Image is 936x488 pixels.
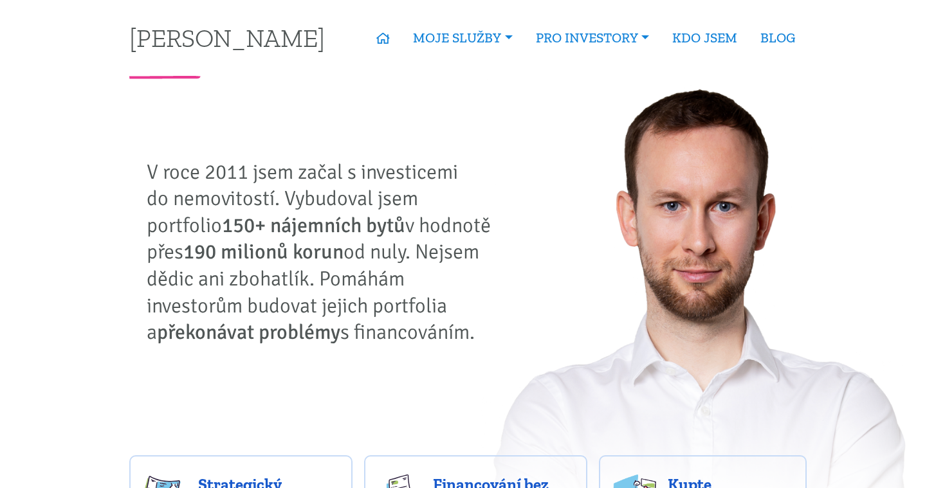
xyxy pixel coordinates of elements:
strong: překonávat problémy [157,320,340,345]
a: PRO INVESTORY [524,23,661,53]
p: V roce 2011 jsem začal s investicemi do nemovitostí. Vybudoval jsem portfolio v hodnotě přes od n... [147,159,500,346]
strong: 150+ nájemních bytů [222,213,405,238]
a: [PERSON_NAME] [129,25,325,50]
a: BLOG [749,23,807,53]
a: KDO JSEM [661,23,749,53]
strong: 190 milionů korun [183,239,344,264]
a: MOJE SLUŽBY [401,23,524,53]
